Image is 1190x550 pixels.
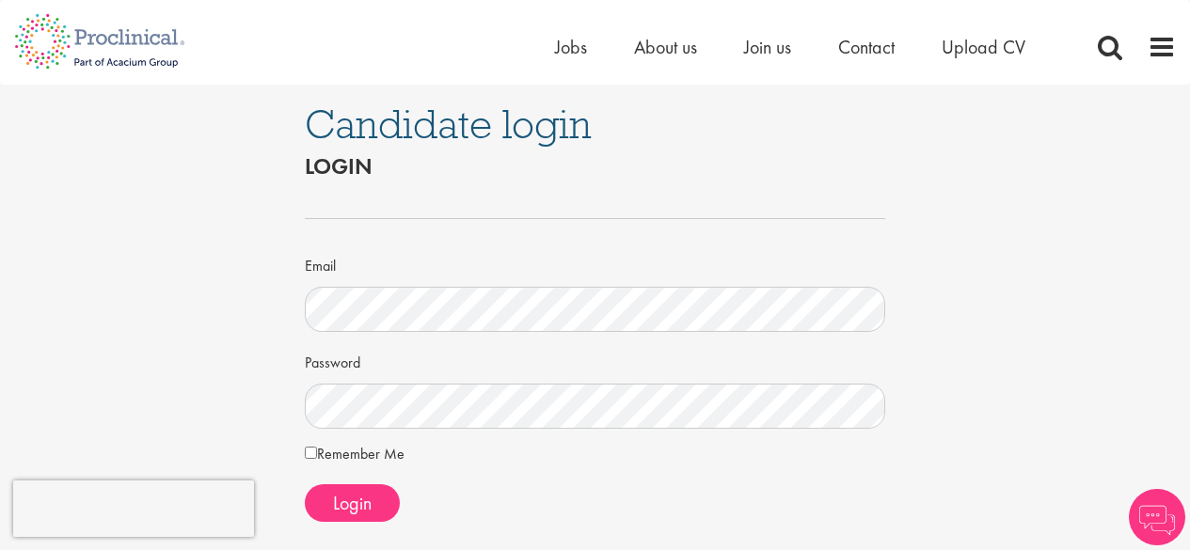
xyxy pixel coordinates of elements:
a: Contact [838,35,895,59]
label: Password [305,346,360,374]
iframe: reCAPTCHA [13,480,254,537]
label: Remember Me [305,443,405,465]
img: Chatbot [1129,489,1185,545]
a: Jobs [555,35,587,59]
span: Login [333,491,372,515]
a: About us [634,35,697,59]
h2: Login [305,154,886,179]
a: Upload CV [942,35,1025,59]
input: Remember Me [305,447,317,459]
a: Join us [744,35,791,59]
label: Email [305,249,336,277]
span: Candidate login [305,99,592,149]
button: Login [305,484,400,522]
